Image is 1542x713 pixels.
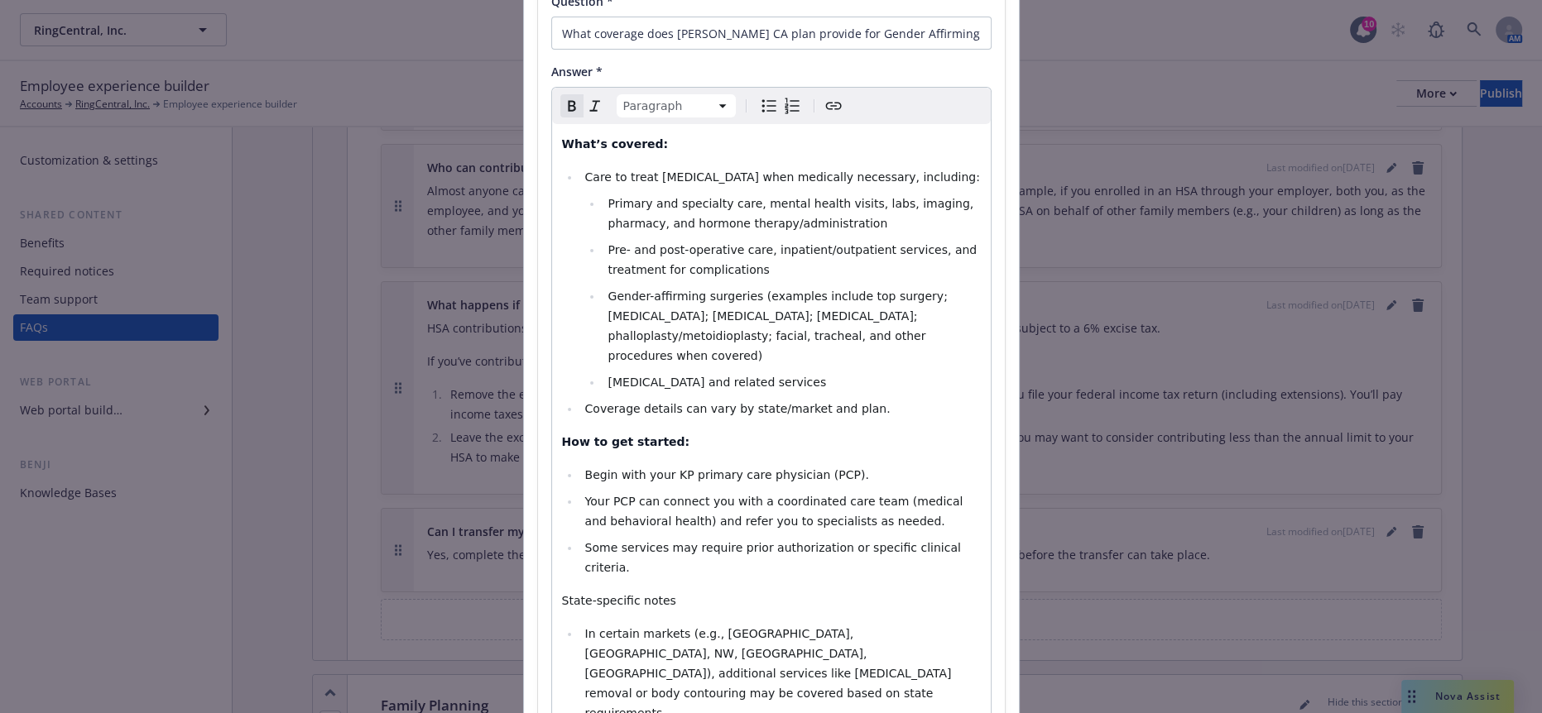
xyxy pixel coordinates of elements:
[584,495,966,528] span: Your PCP can connect you with a coordinated care team (medical and behavioral health) and refer y...
[608,290,951,362] span: Gender-affirming surgeries (examples include top surgery; [MEDICAL_DATA]; [MEDICAL_DATA]; [MEDICA...
[584,94,607,117] button: Italic
[584,541,964,574] span: Some services may require prior authorization or specific clinical criteria.
[608,197,977,230] span: Primary and specialty care, mental health visits, labs, imaging, pharmacy, and hormone therapy/ad...
[551,64,603,79] span: Answer *
[562,594,676,607] span: State-specific notes
[584,402,890,415] span: Coverage details can vary by state/market and plan.
[608,376,826,389] span: [MEDICAL_DATA] and related services
[608,243,980,276] span: Pre- and post-operative care, inpatient/outpatient services, and treatment for complications
[757,94,804,117] div: toggle group
[551,17,992,50] input: Add question here
[617,94,736,117] button: Block type
[562,435,690,448] strong: How to get started:
[822,94,845,117] button: Create link
[560,94,584,117] button: Remove bold
[781,94,804,117] button: Numbered list
[584,170,979,184] span: Care to treat [MEDICAL_DATA] when medically necessary, including:
[584,468,868,481] span: Begin with your KP primary care physician (PCP).
[562,137,669,151] strong: What’s covered:
[757,94,781,117] button: Bulleted list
